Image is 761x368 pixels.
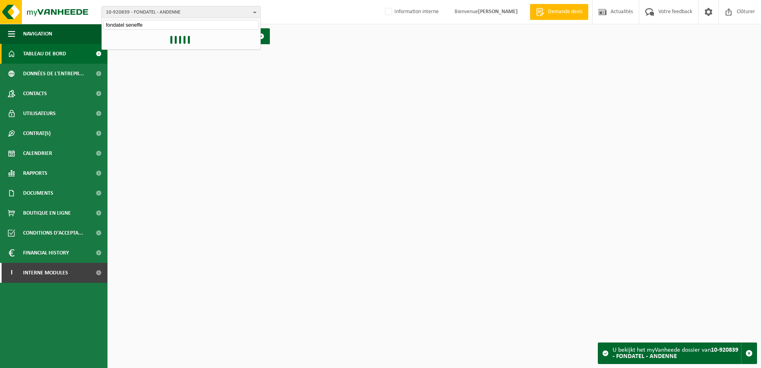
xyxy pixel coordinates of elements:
[23,123,51,143] span: Contrat(s)
[613,347,738,360] strong: 10-920839 - FONDATEL - ANDENNE
[23,263,68,283] span: Interne modules
[613,343,741,364] div: U bekijkt het myVanheede dossier van
[530,4,588,20] a: Demande devis
[23,84,47,104] span: Contacts
[23,203,71,223] span: Boutique en ligne
[546,8,584,16] span: Demande devis
[23,143,52,163] span: Calendrier
[23,64,84,84] span: Données de l'entrepr...
[23,183,53,203] span: Documents
[23,104,56,123] span: Utilisateurs
[106,6,250,18] span: 10-920839 - FONDATEL - ANDENNE
[23,44,66,64] span: Tableau de bord
[23,223,83,243] span: Conditions d'accepta...
[23,24,52,44] span: Navigation
[478,9,518,15] strong: [PERSON_NAME]
[23,243,69,263] span: Financial History
[101,6,261,18] button: 10-920839 - FONDATEL - ANDENNE
[383,6,439,18] label: Information interne
[23,163,47,183] span: Rapports
[103,20,259,30] input: Chercher des succursales liées
[8,263,15,283] span: I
